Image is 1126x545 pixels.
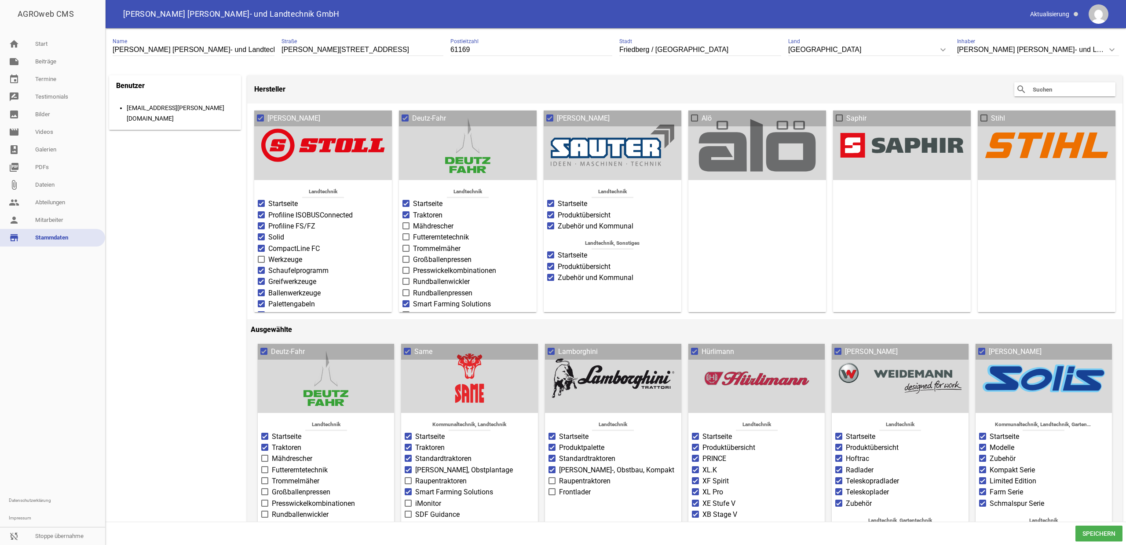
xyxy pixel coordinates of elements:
[9,531,19,541] i: sync_disabled
[558,199,587,209] span: Startseite
[558,250,587,261] span: Startseite
[702,465,717,475] span: XL.K
[852,515,949,527] span: Landtechnik, Gartentechnik
[846,487,889,497] span: Teleskoplader
[559,453,615,464] span: Standardtraktoren
[990,498,1044,509] span: Schmalspur Serie
[278,419,375,431] span: Landtechnik
[989,346,1042,357] span: [PERSON_NAME]
[127,103,235,124] div: [EMAIL_ADDRESS][PERSON_NAME][DOMAIN_NAME]
[268,199,298,209] span: Startseite
[415,476,467,486] span: Raupentraktoren
[990,465,1035,475] span: Kompakt Serie
[415,465,513,475] span: [PERSON_NAME], Obstplantage
[272,442,301,453] span: Traktoren
[9,92,19,102] i: rate_review
[413,288,472,298] span: Rundballenpressen
[251,323,1119,337] h4: Ausgewählte
[413,299,491,309] span: Smart Farming Solutions
[267,113,320,124] span: [PERSON_NAME]
[419,186,517,198] span: Landtechnik
[268,276,316,287] span: Greifwerkzeuge
[413,265,496,276] span: Presswickelkombinationen
[272,520,331,531] span: Rundballenpressen
[415,520,488,531] span: SDF Data Management
[1075,526,1122,541] span: Speichern
[414,346,432,357] span: Same
[412,113,446,124] span: Deutz-Fahr
[9,109,19,120] i: image
[990,431,1019,442] span: Startseite
[415,453,472,464] span: Standardtraktoren
[563,238,662,250] span: Landtechnik, Sonstiges
[9,127,19,137] i: movie
[268,299,315,309] span: Palettengabeln
[272,465,328,475] span: Futtererntetechnik
[116,79,145,93] h4: Benutzer
[702,476,729,486] span: XF Spirit
[563,186,662,198] span: Landtechnik
[413,221,453,232] span: Mähdrescher
[846,465,874,475] span: Radlader
[702,113,712,124] span: Alö
[268,221,315,232] span: Profiline FS/FZ
[415,509,460,520] span: SDF Guidance
[9,180,19,190] i: attach_file
[1105,43,1119,57] i: keyboard_arrow_down
[9,56,19,67] i: note
[990,476,1036,486] span: Limited Edition
[268,265,329,276] span: Schaufelprogramm
[702,431,732,442] span: Startseite
[702,487,723,497] span: XL Pro
[9,232,19,243] i: store_mall_directory
[268,210,353,221] span: Profiline ISOBUSConnected
[272,431,301,442] span: Startseite
[272,498,355,509] span: Presswickelkombinationen
[991,113,1005,124] span: Stihl
[557,113,610,124] span: [PERSON_NAME]
[559,442,604,453] span: Produktpalette
[272,487,330,497] span: Großballenpressen
[559,431,589,442] span: Startseite
[990,453,1016,464] span: Zubehör
[413,276,470,287] span: Rundballenwickler
[702,346,734,357] span: Hürlimann
[708,419,805,431] span: Landtechnik
[271,346,305,357] span: Deutz-Fahr
[9,39,19,49] i: home
[268,288,321,298] span: Ballenwerkzeuge
[990,442,1014,453] span: Modelle
[702,453,726,464] span: PRINCE
[990,487,1023,497] span: Farm Serie
[558,261,611,272] span: Produktübersicht
[1016,84,1027,95] i: search
[415,442,445,453] span: Traktoren
[558,221,633,232] span: Zubehör und Kommunal
[558,272,633,283] span: Zubehör und Kommunal
[123,10,340,18] span: [PERSON_NAME] [PERSON_NAME]- und Landtechnik GmbH
[9,197,19,208] i: people
[268,232,284,243] span: Solid
[413,310,475,320] span: Mähdrescher C9300
[415,498,441,509] span: iMonitor
[415,487,493,497] span: Smart Farming Solutions
[846,453,869,464] span: Hoftrac
[845,346,898,357] span: [PERSON_NAME]
[413,243,461,254] span: Trommelmäher
[846,442,899,453] span: Produktübersicht
[559,487,591,497] span: Frontlader
[413,199,442,209] span: Startseite
[1032,84,1102,95] input: Suchen
[268,254,302,265] span: Werkzeuge
[559,465,674,475] span: [PERSON_NAME]-, Obstbau, Kompakt
[846,113,866,124] span: Saphir
[268,310,317,320] span: Forstwerkzeuge
[995,419,1092,431] span: Kommunaltechnik, Landtechnik, Gartentechnik, Forsttechnik
[995,515,1092,527] span: Landtechnik
[274,186,372,198] span: Landtechnik
[702,509,737,520] span: XB Stage V
[272,509,329,520] span: Rundballenwickler
[421,419,518,431] span: Kommunaltechnik, Landtechnik
[846,498,872,509] span: Zubehör
[254,82,285,96] h4: Hersteller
